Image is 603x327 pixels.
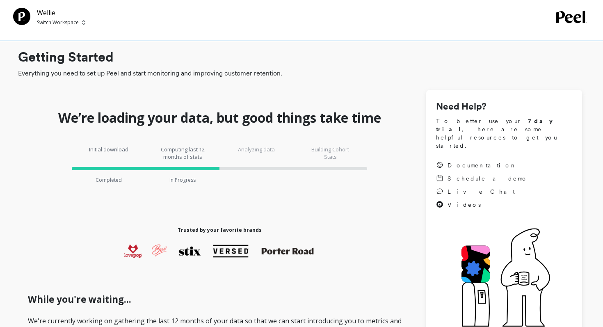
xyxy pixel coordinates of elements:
img: picker [82,19,85,26]
p: Initial download [84,146,133,160]
img: Team Profile [13,8,30,25]
a: Documentation [436,161,528,169]
h1: Getting Started [18,47,582,67]
span: Everything you need to set up Peel and start monitoring and improving customer retention. [18,69,582,78]
p: Switch Workspace [37,19,79,26]
a: Schedule a demo [436,174,528,183]
p: Building Cohort Stats [306,146,355,160]
span: Videos [448,201,481,209]
p: Wellie [37,8,85,18]
span: Schedule a demo [448,174,528,183]
a: Videos [436,201,528,209]
span: Live Chat [448,188,515,196]
span: Documentation [448,161,517,169]
h1: We’re loading your data, but good things take time [58,110,381,126]
p: Analyzing data [232,146,281,160]
h1: Trusted by your favorite brands [178,227,262,233]
span: To better use your , here are some helpful resources to get you started. [436,117,572,150]
p: In Progress [169,177,196,183]
h1: While you're waiting... [28,293,411,306]
strong: 7 day trial [436,118,560,133]
p: Computing last 12 months of stats [158,146,207,160]
p: Completed [96,177,122,183]
h1: Need Help? [436,100,572,114]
